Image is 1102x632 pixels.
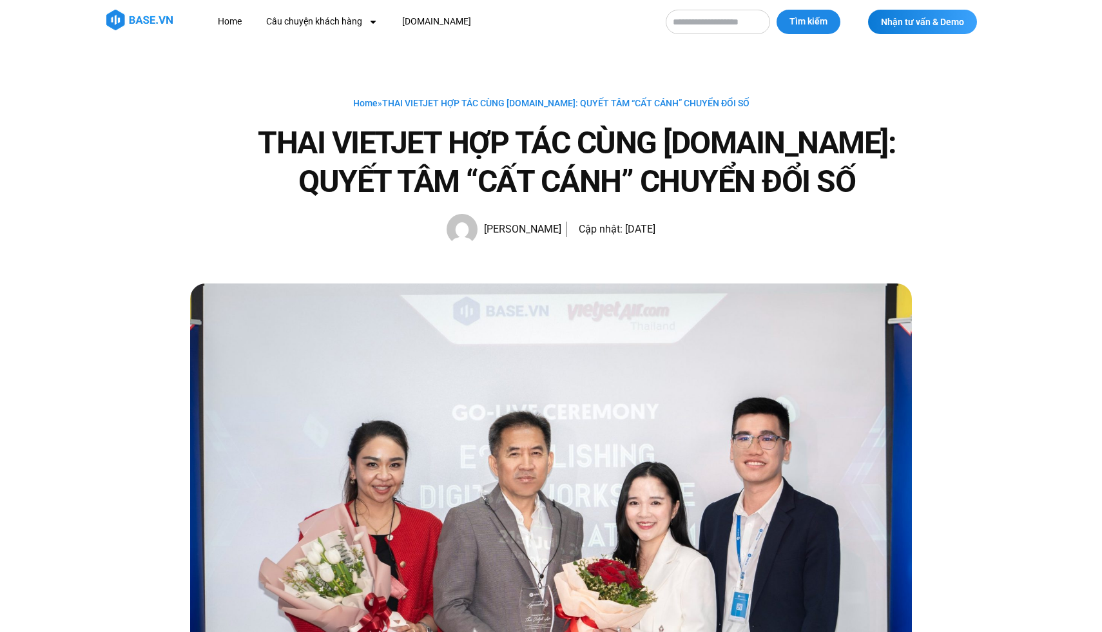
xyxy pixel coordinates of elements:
span: Tìm kiếm [789,15,827,28]
span: Cập nhật: [579,223,623,235]
a: Home [353,98,378,108]
a: [DOMAIN_NAME] [392,10,481,34]
span: » [353,98,749,108]
a: Câu chuyện khách hàng [256,10,387,34]
button: Tìm kiếm [777,10,840,34]
span: [PERSON_NAME] [478,220,561,238]
span: Nhận tư vấn & Demo [881,17,964,26]
a: Home [208,10,251,34]
h1: THAI VIETJET HỢP TÁC CÙNG [DOMAIN_NAME]: QUYẾT TÂM “CẤT CÁNH” CHUYỂN ĐỔI SỐ [242,124,912,201]
time: [DATE] [625,223,655,235]
nav: Menu [208,10,653,34]
a: Nhận tư vấn & Demo [868,10,977,34]
a: Picture of Hạnh Hoàng [PERSON_NAME] [447,214,561,245]
span: THAI VIETJET HỢP TÁC CÙNG [DOMAIN_NAME]: QUYẾT TÂM “CẤT CÁNH” CHUYỂN ĐỔI SỐ [382,98,749,108]
img: Picture of Hạnh Hoàng [447,214,478,245]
